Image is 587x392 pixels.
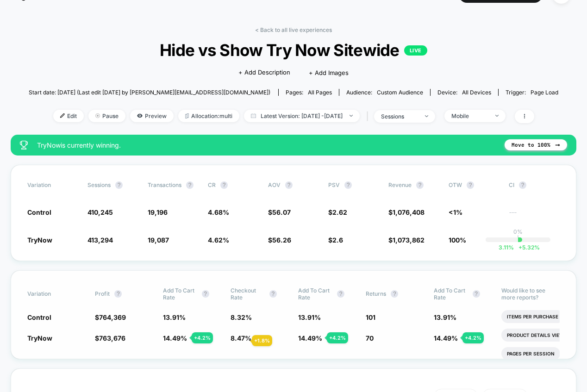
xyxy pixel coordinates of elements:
span: Start date: [DATE] (Last edit [DATE] by [PERSON_NAME][EMAIL_ADDRESS][DOMAIN_NAME]) [29,89,270,96]
span: Checkout Rate [231,287,265,301]
span: OTW [449,181,500,189]
li: Pages Per Session [501,347,560,360]
button: ? [114,290,122,298]
button: ? [473,290,480,298]
span: 763,676 [99,334,125,342]
span: 13.91 % [163,313,186,321]
button: ? [519,181,526,189]
button: ? [391,290,398,298]
span: | [364,110,374,123]
button: ? [269,290,277,298]
span: 4.68 % [208,208,229,216]
span: Latest Version: [DATE] - [DATE] [244,110,360,122]
span: Control [27,313,51,321]
button: ? [416,181,424,189]
span: 13.91 % [434,313,456,321]
span: Add To Cart Rate [163,287,197,301]
span: 8.47 % [231,334,251,342]
div: sessions [381,113,418,120]
span: CR [208,181,216,188]
div: Pages: [286,89,332,96]
button: ? [344,181,352,189]
img: end [350,115,353,117]
p: 0% [513,228,523,235]
span: 764,369 [99,313,126,321]
span: Sessions [87,181,111,188]
span: 19,087 [148,236,169,244]
button: ? [186,181,194,189]
span: Returns [366,290,386,297]
span: Variation [27,287,78,301]
div: + 4.2 % [327,332,348,343]
span: 5.32 % [514,244,540,251]
span: Hide vs Show Try Now Sitewide [55,40,532,60]
span: $ [268,236,291,244]
span: 56.26 [272,236,291,244]
img: end [95,113,100,118]
span: $ [95,313,126,321]
div: Audience: [346,89,423,96]
span: 14.49 % [163,334,187,342]
button: Move to 100% [505,139,567,150]
button: ? [285,181,293,189]
span: $ [388,236,425,244]
span: 14.49 % [434,334,458,342]
span: 2.6 [332,236,343,244]
span: + [518,244,522,251]
img: calendar [251,113,256,118]
span: Edit [53,110,84,122]
span: TryNow [27,334,52,342]
span: Variation [27,181,78,189]
span: + Add Images [309,69,349,76]
span: 19,196 [148,208,168,216]
span: 413,294 [87,236,113,244]
span: 56.07 [272,208,291,216]
li: Product Details Views Rate [501,329,586,342]
span: <1% [449,208,462,216]
span: Add To Cart Rate [434,287,468,301]
span: Pause [88,110,125,122]
span: PSV [328,181,340,188]
span: Allocation: multi [178,110,239,122]
span: Profit [95,290,110,297]
img: end [495,115,499,117]
span: all devices [462,89,491,96]
span: 1,076,408 [393,208,425,216]
span: Transactions [148,181,181,188]
span: 100% [449,236,466,244]
div: + 4.2 % [192,332,213,343]
li: Items Per Purchase [501,310,564,323]
span: Page Load [531,89,558,96]
div: Mobile [451,112,488,119]
span: + Add Description [238,68,290,77]
span: 8.32 % [231,313,252,321]
span: 2.62 [332,208,347,216]
img: rebalance [185,113,189,118]
span: $ [95,334,125,342]
span: Revenue [388,181,412,188]
span: Device: [430,89,498,96]
span: 14.49 % [298,334,322,342]
div: + 4.2 % [462,332,484,343]
span: $ [388,208,425,216]
span: 410,245 [87,208,113,216]
img: edit [60,113,65,118]
span: AOV [268,181,281,188]
span: CI [509,181,560,189]
span: Control [27,208,51,216]
span: 4.62 % [208,236,229,244]
span: all pages [308,89,332,96]
span: 70 [366,334,374,342]
span: 3.11 % [499,244,514,251]
span: Custom Audience [377,89,423,96]
img: end [425,115,428,117]
button: ? [115,181,123,189]
button: ? [220,181,228,189]
div: Trigger: [506,89,558,96]
button: ? [467,181,474,189]
a: < Back to all live experiences [255,26,332,33]
span: 13.91 % [298,313,321,321]
img: success_star [20,141,28,149]
span: $ [328,236,343,244]
button: ? [337,290,344,298]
